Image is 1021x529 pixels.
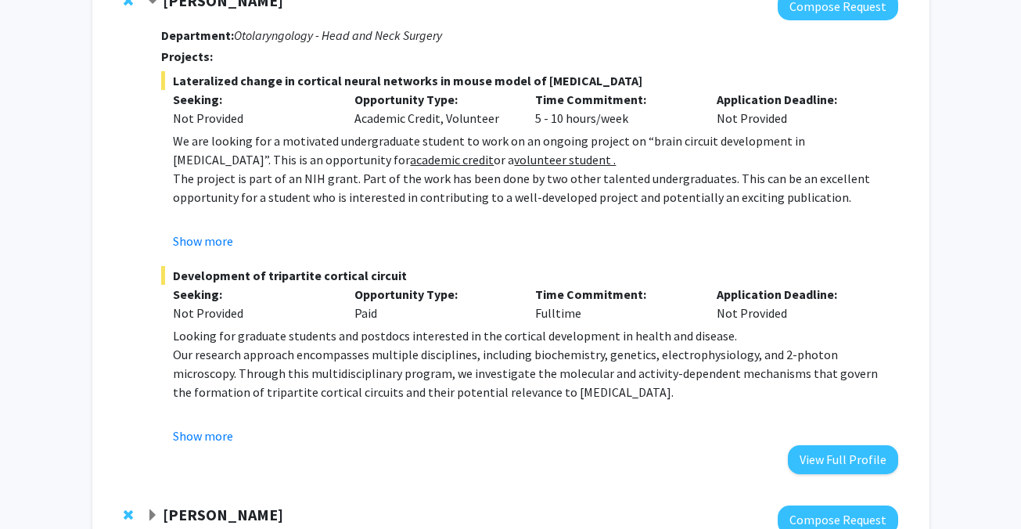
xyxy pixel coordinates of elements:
div: Not Provided [705,285,886,322]
u: volunteer student . [514,152,616,167]
div: Not Provided [173,109,331,128]
p: The project is part of an NIH grant. Part of the work has been done by two other talented undergr... [173,169,897,207]
button: Show more [173,232,233,250]
span: Remove Joann Bodurtha from bookmarks [124,509,133,521]
iframe: Chat [12,459,67,517]
p: Seeking: [173,90,331,109]
button: Show more [173,426,233,445]
p: Application Deadline: [717,90,875,109]
p: Looking for graduate students and postdocs interested in the cortical development in health and d... [173,326,897,345]
div: 5 - 10 hours/week [523,90,705,128]
div: Not Provided [705,90,886,128]
p: Opportunity Type: [354,90,512,109]
strong: Department: [161,27,234,43]
u: academic credit [410,152,494,167]
p: Time Commitment: [535,285,693,304]
span: Lateralized change in cortical neural networks in mouse model of [MEDICAL_DATA] [161,71,897,90]
div: Not Provided [173,304,331,322]
p: We are looking for a motivated undergraduate student to work on an ongoing project on “brain circ... [173,131,897,169]
p: Seeking: [173,285,331,304]
button: View Full Profile [788,445,898,474]
p: Application Deadline: [717,285,875,304]
i: Otolaryngology - Head and Neck Surgery [234,27,442,43]
div: Academic Credit, Volunteer [343,90,524,128]
span: Expand Joann Bodurtha Bookmark [146,509,159,522]
span: Development of tripartite cortical circuit [161,266,897,285]
strong: Projects: [161,49,213,64]
div: Fulltime [523,285,705,322]
p: Our research approach encompasses multiple disciplines, including biochemistry, genetics, electro... [173,345,897,401]
strong: [PERSON_NAME] [163,505,283,524]
div: Paid [343,285,524,322]
p: Time Commitment: [535,90,693,109]
p: Opportunity Type: [354,285,512,304]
